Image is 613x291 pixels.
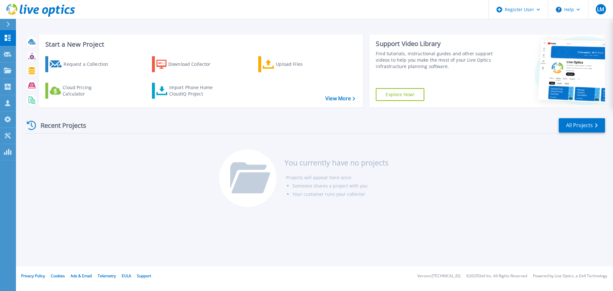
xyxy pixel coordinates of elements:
[292,182,389,190] li: Someone shares a project with you
[169,84,219,97] div: Import Phone Home CloudIQ Project
[258,56,329,72] a: Upload Files
[152,56,223,72] a: Download Collector
[25,118,95,133] div: Recent Projects
[284,159,389,166] h3: You currently have no projects
[286,173,389,182] li: Projects will appear here once:
[45,41,355,48] h3: Start a New Project
[466,274,527,278] li: © 2025 Dell Inc. All Rights Reserved
[64,58,115,71] div: Request a Collection
[51,273,65,279] a: Cookies
[98,273,116,279] a: Telemetry
[63,84,114,97] div: Cloud Pricing Calculator
[376,40,496,48] div: Support Video Library
[559,118,605,133] a: All Projects
[45,56,117,72] a: Request a Collection
[325,96,355,102] a: View More
[137,273,151,279] a: Support
[45,83,117,99] a: Cloud Pricing Calculator
[376,88,424,101] a: Explore Now!
[376,50,496,70] div: Find tutorials, instructional guides and other support videos to help you make the most of your L...
[168,58,219,71] div: Download Collector
[533,274,607,278] li: Powered by Live Optics, a Dell Technology
[21,273,45,279] a: Privacy Policy
[122,273,131,279] a: EULA
[417,274,460,278] li: Version: [TECHNICAL_ID]
[71,273,92,279] a: Ads & Email
[597,7,604,12] span: LM
[276,58,327,71] div: Upload Files
[292,190,389,198] li: Your customer runs your collector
